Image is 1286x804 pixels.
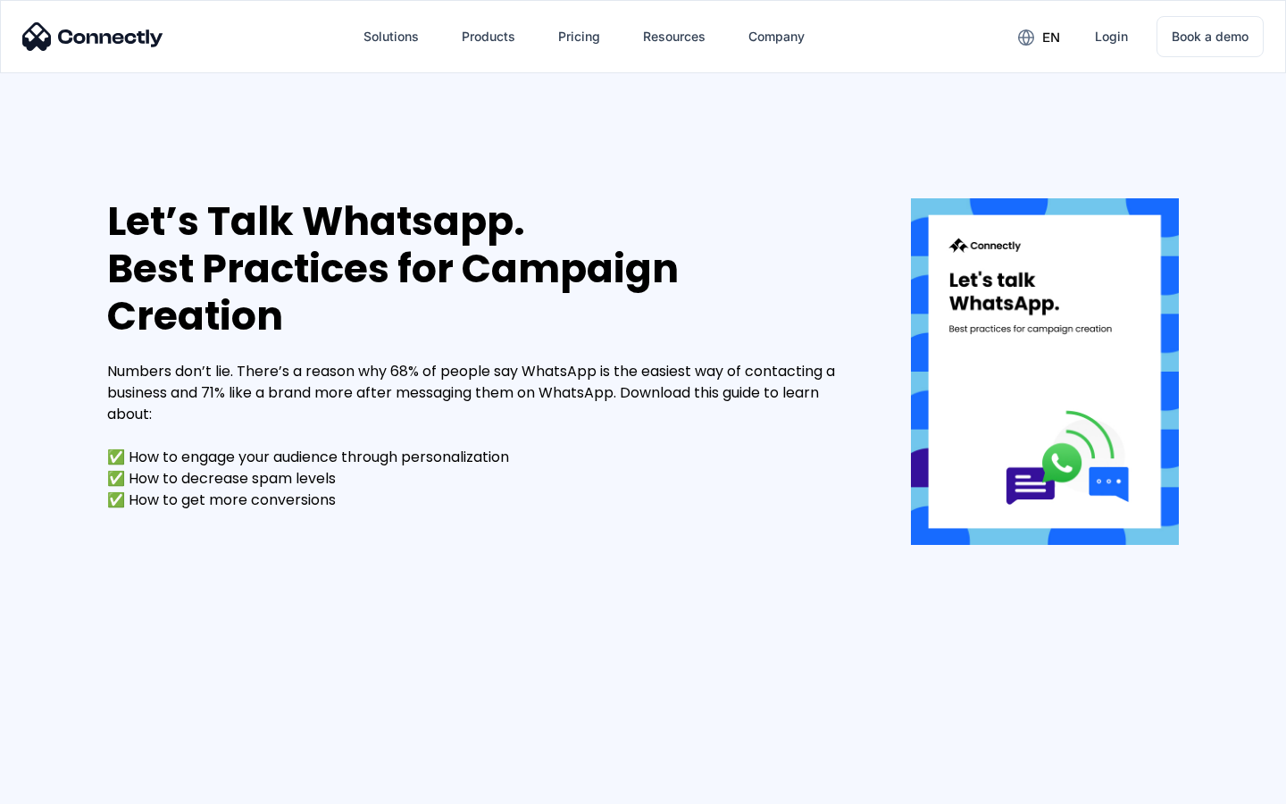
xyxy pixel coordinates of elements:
a: Pricing [544,15,614,58]
div: Login [1095,24,1128,49]
div: Let’s Talk Whatsapp. Best Practices for Campaign Creation [107,198,857,339]
div: Resources [643,24,706,49]
div: Numbers don’t lie. There’s a reason why 68% of people say WhatsApp is the easiest way of contacti... [107,361,857,511]
div: Pricing [558,24,600,49]
a: Book a demo [1157,16,1264,57]
ul: Language list [36,773,107,798]
div: Solutions [363,24,419,49]
div: Products [462,24,515,49]
div: en [1042,25,1060,50]
a: Login [1081,15,1142,58]
div: Company [748,24,805,49]
img: Connectly Logo [22,22,163,51]
aside: Language selected: English [18,773,107,798]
